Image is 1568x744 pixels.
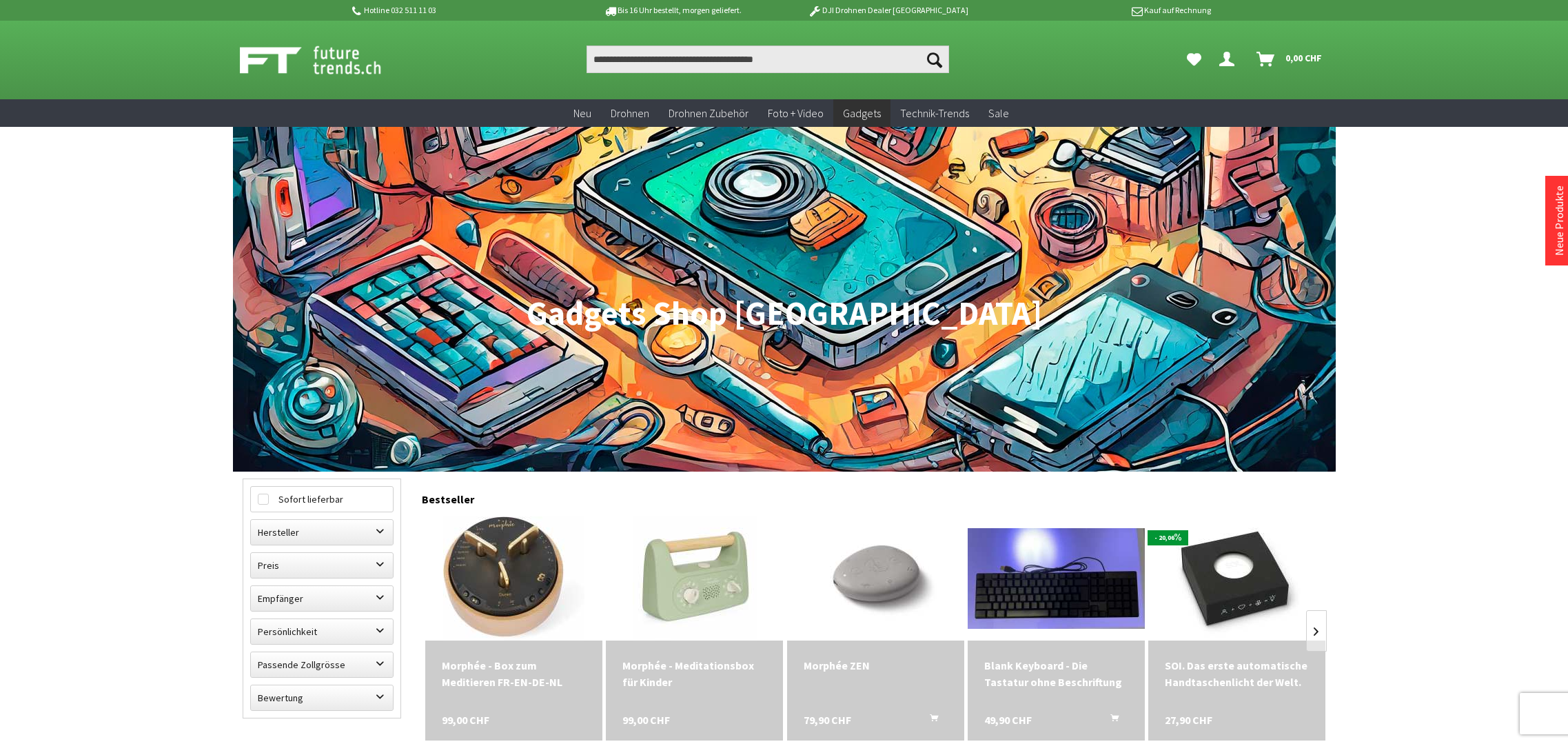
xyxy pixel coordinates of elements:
[1251,46,1329,73] a: Warenkorb
[780,2,995,19] p: DJI Drohnen Dealer [GEOGRAPHIC_DATA]
[804,712,851,728] span: 79,90 CHF
[984,657,1128,690] a: Blank Keyboard - Die Tastatur ohne Beschriftung 49,90 CHF In den Warenkorb
[669,106,749,120] span: Drohnen Zubehör
[1154,516,1320,641] img: SOI. Das erste automatische Handtaschenlicht der Welt.
[996,2,1211,19] p: Kauf auf Rechnung
[1552,185,1566,256] a: Neue Produkte
[564,99,601,128] a: Neu
[350,2,565,19] p: Hotline 032 511 11 03
[1094,712,1127,730] button: In den Warenkorb
[920,46,949,73] button: Suchen
[251,586,393,611] label: Empfänger
[587,46,949,73] input: Produkt, Marke, Kategorie, EAN, Artikelnummer…
[890,99,979,128] a: Technik-Trends
[240,43,411,77] img: Shop Futuretrends - zur Startseite wechseln
[251,619,393,644] label: Persönlichkeit
[622,657,766,690] div: Morphée - Meditationsbox für Kinder
[984,712,1032,728] span: 49,90 CHF
[251,553,393,578] label: Preis
[1180,46,1208,73] a: Meine Favoriten
[565,2,780,19] p: Bis 16 Uhr bestellt, morgen geliefert.
[913,712,946,730] button: In den Warenkorb
[1165,657,1309,690] a: SOI. Das erste automatische Handtaschenlicht der Welt. 27,90 CHF
[984,657,1128,690] div: Blank Keyboard - Die Tastatur ohne Beschriftung
[1285,47,1322,69] span: 0,00 CHF
[442,657,586,690] div: Morphée - Box zum Meditieren FR-EN-DE-NL
[833,99,890,128] a: Gadgets
[251,487,393,512] label: Sofort lieferbar
[251,652,393,677] label: Passende Zollgrösse
[422,479,1326,513] div: Bestseller
[443,516,584,641] img: Morphée - Box zum Meditieren FR-EN-DE-NL
[1214,46,1245,73] a: Dein Konto
[573,106,591,120] span: Neu
[768,106,824,120] span: Foto + Video
[601,99,659,128] a: Drohnen
[251,685,393,710] label: Bewertung
[900,106,969,120] span: Technik-Trends
[843,106,881,120] span: Gadgets
[633,516,757,641] img: Morphée - Meditationsbox für Kinder
[968,528,1145,630] img: Blank Keyboard - Die Tastatur ohne Beschriftung
[813,516,937,641] img: Morphée ZEN
[442,712,489,728] span: 99,00 CHF
[442,657,586,690] a: Morphée - Box zum Meditieren FR-EN-DE-NL 99,00 CHF
[251,520,393,545] label: Hersteller
[758,99,833,128] a: Foto + Video
[622,712,670,728] span: 99,00 CHF
[1165,657,1309,690] div: SOI. Das erste automatische Handtaschenlicht der Welt.
[659,99,758,128] a: Drohnen Zubehör
[622,657,766,690] a: Morphée - Meditationsbox für Kinder 99,00 CHF
[804,657,948,674] a: Morphée ZEN 79,90 CHF In den Warenkorb
[243,296,1326,331] h1: Gadgets Shop [GEOGRAPHIC_DATA]
[979,99,1019,128] a: Sale
[804,657,948,674] div: Morphée ZEN
[1165,712,1212,728] span: 27,90 CHF
[988,106,1009,120] span: Sale
[611,106,649,120] span: Drohnen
